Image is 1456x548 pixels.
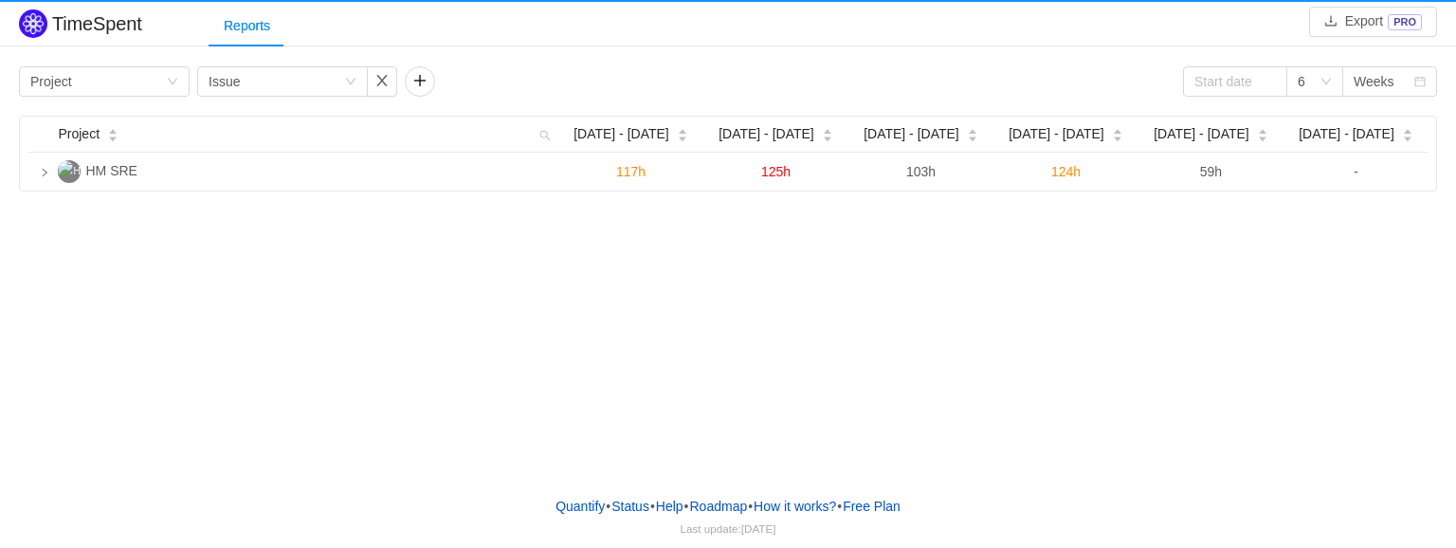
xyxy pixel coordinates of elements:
div: Sort [677,126,688,139]
button: icon: downloadExportPRO [1309,7,1437,37]
span: Last update: [681,522,776,535]
i: icon: caret-down [1112,134,1122,139]
i: icon: down [1320,76,1332,89]
i: icon: caret-down [1257,134,1267,139]
a: Roadmap [689,492,749,521]
i: icon: caret-up [822,127,832,133]
i: icon: caret-up [108,127,118,133]
i: icon: search [532,117,558,152]
span: Project [58,124,100,144]
i: icon: calendar [1414,76,1426,89]
button: icon: plus [405,66,435,97]
span: - [1354,164,1358,179]
span: [DATE] - [DATE] [1154,124,1249,144]
div: Sort [1402,126,1413,139]
div: Sort [107,126,118,139]
i: icon: caret-up [1257,127,1267,133]
a: Status [610,492,650,521]
span: [DATE] - [DATE] [573,124,669,144]
a: Quantify [555,492,606,521]
span: [DATE] - [DATE] [1009,124,1104,144]
span: 103h [906,164,936,179]
i: icon: down [167,76,178,89]
div: 6 [1298,67,1305,96]
div: Weeks [1354,67,1394,96]
div: Reports [209,5,285,47]
div: Issue [209,67,240,96]
div: Sort [822,126,833,139]
span: [DATE] [741,522,776,535]
input: Start date [1183,66,1287,97]
span: 125h [761,164,791,179]
i: icon: caret-up [967,127,977,133]
i: icon: caret-up [1112,127,1122,133]
i: icon: caret-down [967,134,977,139]
i: icon: caret-down [108,134,118,139]
span: [DATE] - [DATE] [864,124,959,144]
div: Project [30,67,72,96]
div: Sort [967,126,978,139]
i: icon: down [345,76,356,89]
span: • [606,499,610,514]
h2: TimeSpent [52,13,142,34]
img: Quantify logo [19,9,47,38]
div: Sort [1257,126,1268,139]
span: 59h [1200,164,1222,179]
span: 117h [616,164,646,179]
i: icon: caret-up [677,127,687,133]
button: Free Plan [842,492,901,521]
img: HS [58,160,81,183]
span: [DATE] - [DATE] [719,124,814,144]
button: How it works? [753,492,837,521]
i: icon: caret-down [677,134,687,139]
i: icon: right [40,168,49,177]
div: Sort [1112,126,1123,139]
a: Help [655,492,684,521]
span: 124h [1051,164,1081,179]
span: • [650,499,655,514]
i: icon: caret-down [822,134,832,139]
i: icon: caret-down [1402,134,1412,139]
span: • [837,499,842,514]
span: • [748,499,753,514]
span: HM SRE [85,163,136,178]
button: icon: close [367,66,397,97]
i: icon: caret-up [1402,127,1412,133]
span: [DATE] - [DATE] [1299,124,1394,144]
span: • [684,499,689,514]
